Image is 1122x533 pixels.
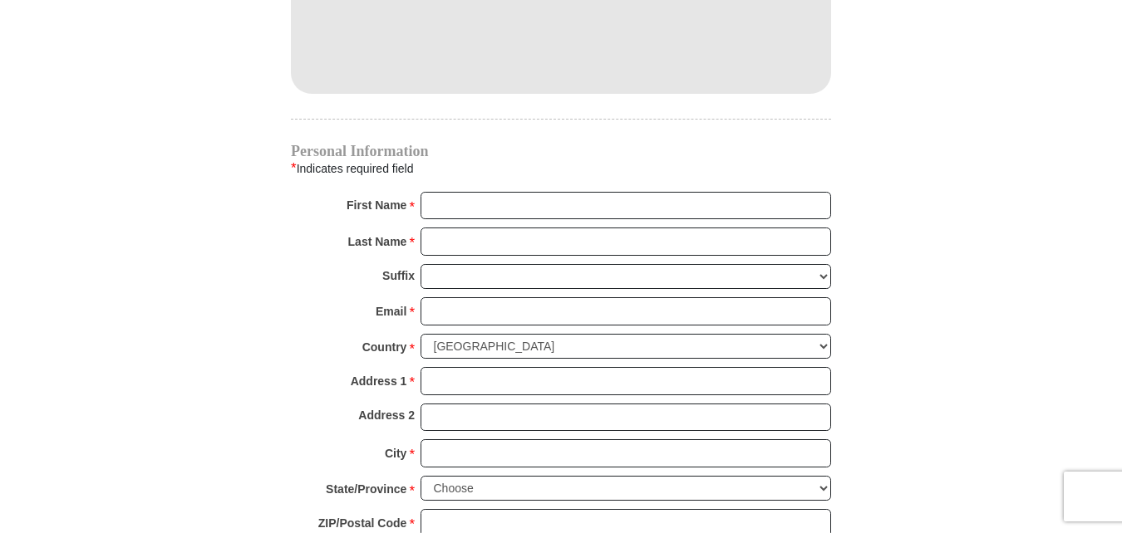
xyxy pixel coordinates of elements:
h4: Personal Information [291,144,831,158]
strong: Address 1 [351,369,407,393]
strong: State/Province [326,477,406,501]
div: Indicates required field [291,158,831,179]
strong: Country [362,335,407,359]
strong: City [385,442,406,465]
strong: Last Name [348,230,407,253]
strong: Suffix [382,264,415,287]
strong: Email [376,300,406,323]
strong: First Name [347,193,406,217]
strong: Address 2 [358,403,415,427]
